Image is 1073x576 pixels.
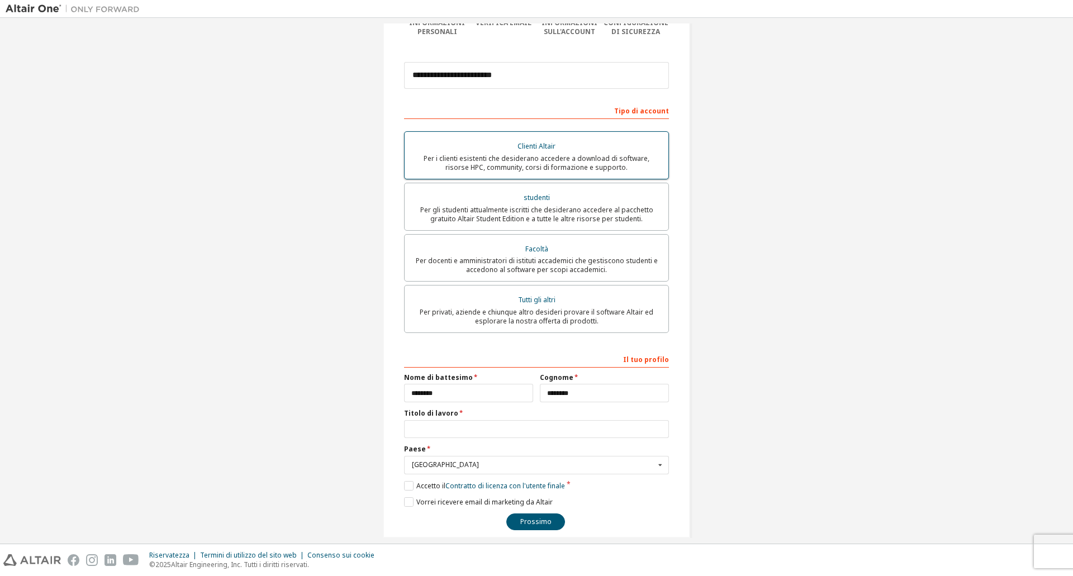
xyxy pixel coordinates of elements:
[105,554,116,566] img: linkedin.svg
[404,408,458,418] font: Titolo di lavoro
[604,18,668,36] font: Configurazione di sicurezza
[3,554,61,566] img: altair_logo.svg
[155,560,171,569] font: 2025
[445,481,565,491] font: Contratto di licenza con l'utente finale
[409,18,465,36] font: Informazioni personali
[416,481,445,491] font: Accetto il
[68,554,79,566] img: facebook.svg
[623,355,669,364] font: Il tuo profilo
[424,154,649,172] font: Per i clienti esistenti che desiderano accedere a download di software, risorse HPC, community, c...
[420,307,653,326] font: Per privati, aziende e chiunque altro desideri provare il software Altair ed esplorare la nostra ...
[404,444,426,454] font: Paese
[525,244,548,254] font: Facoltà
[404,373,473,382] font: Nome di battesimo
[171,560,309,569] font: Altair Engineering, Inc. Tutti i diritti riservati.
[540,373,573,382] font: Cognome
[524,193,550,202] font: studenti
[200,550,297,560] font: Termini di utilizzo del sito web
[6,3,145,15] img: Altair Uno
[416,497,553,507] font: Vorrei ricevere email di marketing da Altair
[542,18,597,36] font: Informazioni sull'account
[517,141,556,151] font: Clienti Altair
[86,554,98,566] img: instagram.svg
[416,256,658,274] font: Per docenti e amministratori di istituti accademici che gestiscono studenti e accedono al softwar...
[412,460,479,469] font: [GEOGRAPHIC_DATA]
[518,295,556,304] font: Tutti gli altri
[520,517,552,526] font: Prossimo
[149,550,189,560] font: Riservatezza
[149,560,155,569] font: ©
[307,550,374,560] font: Consenso sui cookie
[614,106,669,116] font: Tipo di account
[123,554,139,566] img: youtube.svg
[506,513,565,530] button: Prossimo
[420,205,653,223] font: Per gli studenti attualmente iscritti che desiderano accedere al pacchetto gratuito Altair Studen...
